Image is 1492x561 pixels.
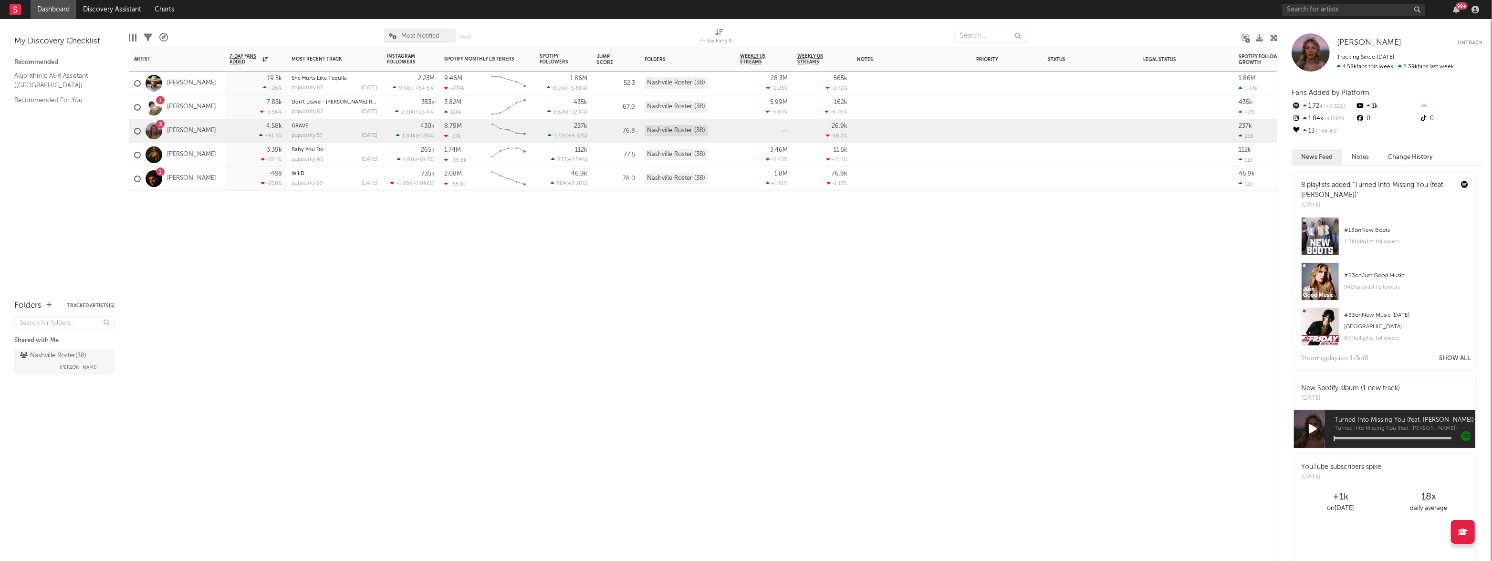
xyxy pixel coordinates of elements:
[700,36,739,47] div: 7-Day Fans Added (7-Day Fans Added)
[1292,149,1342,165] button: News Feed
[557,157,566,163] span: 833
[362,109,377,114] div: [DATE]
[770,99,788,105] div: 5.99M
[1292,125,1355,137] div: 13
[444,171,462,177] div: 2.08M
[1337,64,1393,70] span: 4.58k fans this week
[571,171,587,177] div: 46.9k
[14,36,115,47] div: My Discovery Checklist
[1342,149,1378,165] button: Notes
[568,110,586,115] span: +12.8 %
[1456,2,1468,10] div: 99 +
[774,171,788,177] div: 1.8M
[540,53,573,65] div: Spotify Followers
[444,75,462,82] div: 9.46M
[551,180,587,187] div: ( )
[444,56,516,62] div: Spotify Monthly Listeners
[420,123,435,129] div: 430k
[487,119,530,143] svg: Chart title
[403,157,416,163] span: 1.81k
[1458,38,1482,48] button: Untrack
[574,123,587,129] div: 237k
[292,76,347,81] a: She Hurts Like Tequila
[597,54,621,65] div: Jump Score
[397,156,435,163] div: ( )
[1239,109,1254,115] div: 423
[1355,113,1419,125] div: 0
[597,173,635,185] div: 78.0
[770,147,788,153] div: 3.46M
[1239,99,1252,105] div: 435k
[1344,281,1468,293] div: 942k playlist followers
[401,110,414,115] span: 2.21k
[766,85,788,91] div: -2.23 %
[444,157,467,163] div: -39.8k
[548,133,587,139] div: ( )
[1337,38,1401,48] a: [PERSON_NAME]
[134,56,206,62] div: Artist
[14,95,105,105] a: Recommended For You
[553,110,567,115] span: 2.62k
[1335,415,1475,426] span: Turned Into Missing You (feat. [PERSON_NAME])
[575,147,587,153] div: 112k
[399,86,413,91] span: 9.08k
[267,147,282,153] div: 3.39k
[14,335,115,346] div: Shared with Me
[414,181,433,187] span: -1.09k %
[1301,200,1454,210] div: [DATE]
[387,53,420,65] div: Instagram Followers
[1344,225,1468,236] div: # 13 on New Boots
[401,33,439,39] span: Most Notified
[1296,491,1385,503] div: +1k
[797,53,833,65] span: Weekly UK Streams
[645,57,716,62] div: Folders
[487,143,530,167] svg: Chart title
[444,181,466,187] div: -55.8k
[645,173,708,184] div: Nashville Roster (38)
[1344,332,1468,344] div: 879k playlist followers
[14,300,42,312] div: Folders
[557,181,566,187] span: 589
[1239,85,1258,92] div: 1.24k
[396,133,435,139] div: ( )
[14,71,105,90] a: Algorithmic A&R Assistant ([GEOGRAPHIC_DATA])
[421,99,435,105] div: 353k
[292,171,377,177] div: WILD
[444,109,462,115] div: 126k
[292,76,377,81] div: She Hurts Like Tequila
[390,180,435,187] div: ( )
[1344,270,1468,281] div: # 23 on Just Good Music
[459,34,471,40] button: Save
[826,133,847,139] div: -18.2 %
[292,56,363,62] div: Most Recent Track
[645,125,708,136] div: Nashville Roster (38)
[418,75,435,82] div: 2.23M
[827,180,847,187] div: -1.13 %
[740,53,773,65] span: Weekly US Streams
[444,147,461,153] div: 1.74M
[230,53,260,65] span: 7-Day Fans Added
[766,156,788,163] div: -5.43 %
[292,133,323,138] div: popularity: 57
[700,24,739,52] div: 7-Day Fans Added (7-Day Fans Added)
[553,86,566,91] span: 8.15k
[1315,129,1338,134] span: +44.4 %
[393,85,435,91] div: ( )
[1378,149,1442,165] button: Change History
[597,149,635,161] div: 77.5
[1323,104,1345,109] span: +9.32 %
[362,133,377,138] div: [DATE]
[554,134,566,139] span: 1.72k
[487,95,530,119] svg: Chart title
[1337,39,1401,47] span: [PERSON_NAME]
[1292,113,1355,125] div: 1.84k
[834,99,847,105] div: 162k
[421,171,435,177] div: 735k
[487,72,530,95] svg: Chart title
[1301,180,1454,200] div: 8 playlists added
[567,86,586,91] span: +5.88 %
[421,147,435,153] div: 265k
[1337,54,1394,60] span: Tracking Since: [DATE]
[487,167,530,191] svg: Chart title
[292,171,304,177] a: WILD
